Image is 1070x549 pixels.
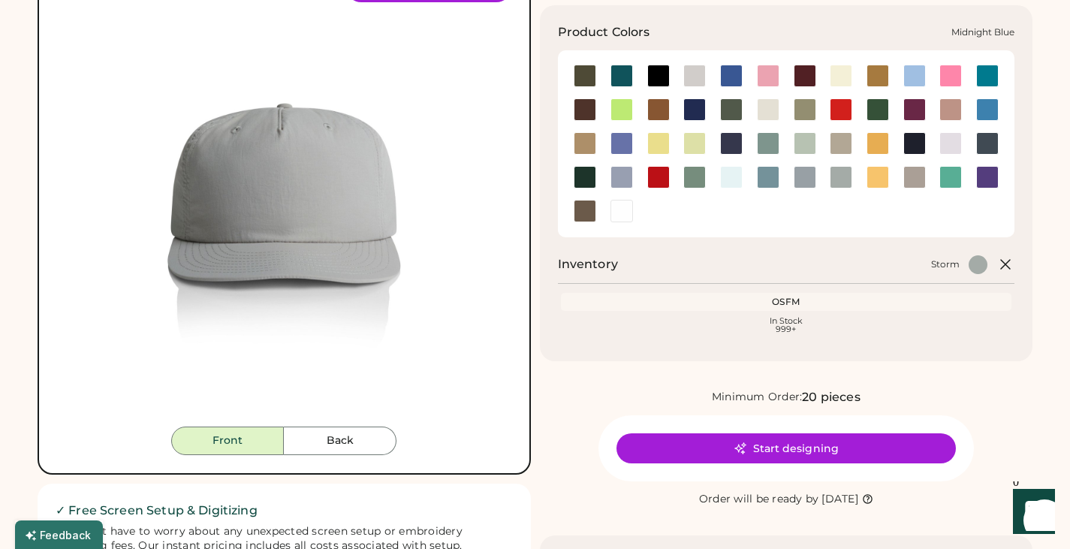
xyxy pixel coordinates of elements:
button: Front [171,427,284,455]
div: [DATE] [821,492,858,507]
h3: Product Colors [558,23,650,41]
div: Order will be ready by [699,492,819,507]
h2: ✓ Free Screen Setup & Digitizing [56,502,513,520]
div: 20 pieces [802,388,860,406]
div: Midnight Blue [951,26,1014,38]
button: Back [284,427,396,455]
div: In Stock 999+ [564,317,1009,333]
div: Storm [931,258,960,270]
div: Minimum Order: [712,390,803,405]
div: OSFM [564,296,1009,308]
iframe: Front Chat [999,481,1063,546]
button: Start designing [616,433,956,463]
h2: Inventory [558,255,618,273]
